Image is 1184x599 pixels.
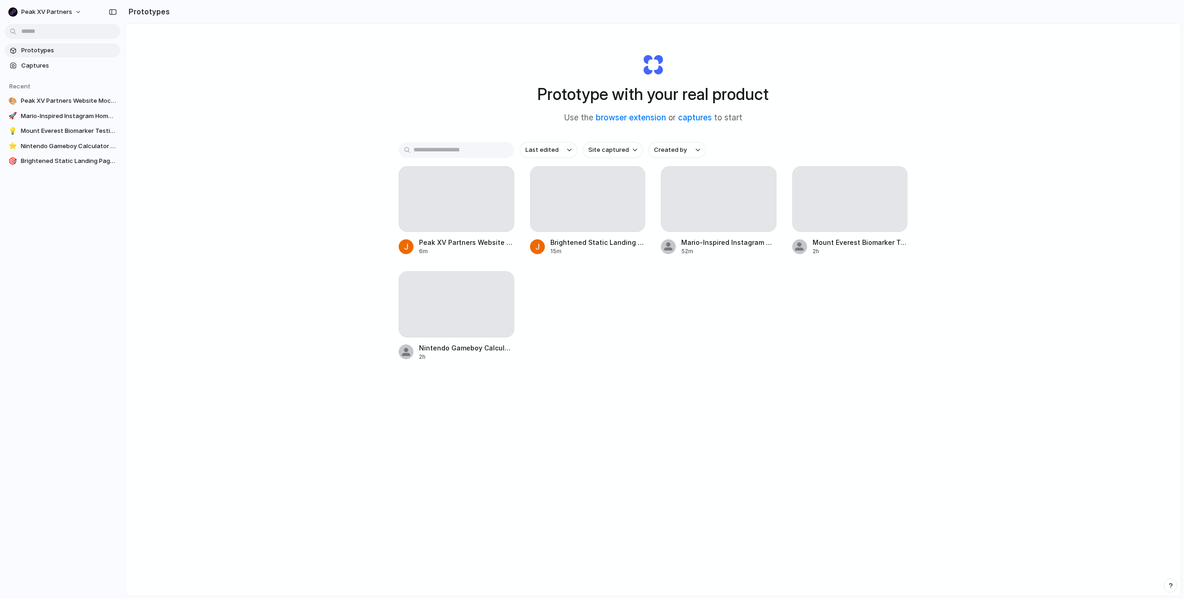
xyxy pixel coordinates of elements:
h1: Prototype with your real product [537,82,769,106]
span: Mario-Inspired Instagram Homepage Design [681,237,777,247]
a: Nintendo Gameboy Calculator Design2h [399,271,514,361]
a: 💡Mount Everest Biomarker Testing in Purple [5,124,120,138]
a: 🚀Mario-Inspired Instagram Homepage Design [5,109,120,123]
button: Last edited [520,142,577,158]
div: 🎨 [8,96,17,106]
span: Nintendo Gameboy Calculator Design [419,343,514,353]
h2: Prototypes [125,6,170,17]
span: Brightened Static Landing Page for Peak XV [21,156,117,166]
a: 🎯Brightened Static Landing Page for Peak XV [5,154,120,168]
span: Site captured [588,145,629,155]
span: Peak XV Partners Website Mockup [21,96,117,106]
div: 🚀 [8,112,17,121]
div: 🎯 [8,156,17,166]
span: Last edited [525,145,559,155]
div: 15m [550,247,646,256]
span: Mount Everest Biomarker Testing in Purple [813,237,908,247]
a: Mario-Inspired Instagram Homepage Design52m [661,166,777,256]
span: Nintendo Gameboy Calculator Design [21,142,117,151]
span: Created by [654,145,687,155]
span: Recent [9,82,31,90]
span: Mario-Inspired Instagram Homepage Design [21,112,117,121]
span: Mount Everest Biomarker Testing in Purple [21,126,117,136]
button: Site captured [583,142,643,158]
a: browser extension [596,113,666,122]
span: Prototypes [21,46,117,55]
a: Prototypes [5,44,120,57]
div: 2h [813,247,908,256]
span: Peak XV Partners [21,7,72,17]
span: Use the or to start [564,112,742,124]
a: captures [678,113,712,122]
a: ⭐Nintendo Gameboy Calculator Design [5,139,120,153]
div: 💡 [8,126,17,136]
span: Brightened Static Landing Page for Peak XV [550,237,646,247]
a: Mount Everest Biomarker Testing in Purple2h [792,166,908,256]
a: Captures [5,59,120,73]
button: Peak XV Partners [5,5,86,19]
a: 🎨Peak XV Partners Website Mockup [5,94,120,108]
a: Peak XV Partners Website Mockup6m [399,166,514,256]
a: Brightened Static Landing Page for Peak XV15m [530,166,646,256]
div: 2h [419,353,514,361]
button: Created by [648,142,706,158]
div: 6m [419,247,514,256]
div: ⭐ [8,142,17,151]
span: Captures [21,61,117,70]
div: 52m [681,247,777,256]
span: Peak XV Partners Website Mockup [419,237,514,247]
